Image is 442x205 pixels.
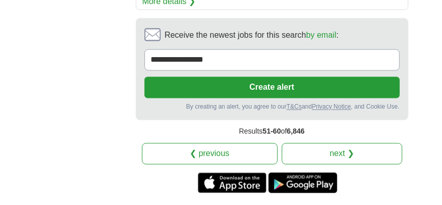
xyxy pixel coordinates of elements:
[286,104,302,111] a: T&Cs
[269,173,337,193] a: Get the Android app
[198,173,267,193] a: Get the iPhone app
[312,104,351,111] a: Privacy Notice
[144,102,400,112] div: By creating an alert, you agree to our and , and Cookie Use.
[142,143,278,165] a: ❮ previous
[263,127,281,136] span: 51-60
[306,31,337,39] a: by email
[287,127,305,136] span: 6,846
[282,143,402,165] a: next ❯
[136,120,408,143] div: Results of
[165,29,339,41] span: Receive the newest jobs for this search :
[144,77,400,98] button: Create alert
